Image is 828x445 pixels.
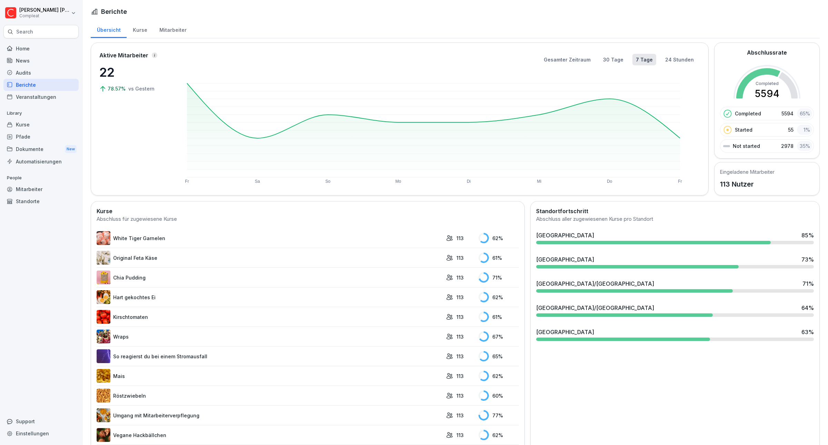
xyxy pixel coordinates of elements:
text: Di [467,179,471,184]
p: 55 [788,126,793,133]
p: Completed [735,110,761,117]
text: Fr [185,179,189,184]
div: 62 % [479,371,519,381]
a: Kirschtomaten [97,310,443,324]
img: gsr4yhuazb1ugxo2bjhs2406.png [97,251,110,265]
p: 113 [456,235,464,242]
a: Home [3,42,79,55]
div: [GEOGRAPHIC_DATA] [536,231,594,239]
div: 85 % [801,231,814,239]
h1: Berichte [101,7,127,16]
div: Dokumente [3,143,79,155]
p: 113 Nutzer [720,179,775,189]
h5: Eingeladene Mitarbeiter [720,168,775,176]
a: Original Feta Käse [97,251,443,265]
text: So [325,179,331,184]
p: Library [3,108,79,119]
p: Search [16,28,33,35]
a: Übersicht [91,20,127,38]
div: 77 % [479,410,519,420]
img: yet54viyy5xowpqmur0gsc79.png [97,330,110,343]
img: r4ad0qd81i78e1qxjd6cybp2.png [97,389,110,403]
p: 113 [456,353,464,360]
div: Abschluss aller zugewiesenen Kurse pro Standort [536,215,814,223]
button: 7 Tage [632,54,656,65]
div: 63 % [801,328,814,336]
img: cwy3cqc0sgjeqdnvj46bfiuc.png [97,271,110,284]
p: 5594 [781,110,793,117]
p: 113 [456,313,464,321]
a: DokumenteNew [3,143,79,155]
img: lnml0brumbdvxelkjvaxlwzg.png [97,231,110,245]
a: White Tiger Garnelen [97,231,443,245]
a: [GEOGRAPHIC_DATA]73% [533,253,817,271]
a: Berichte [3,79,79,91]
h2: Abschlussrate [747,48,787,57]
div: Standorte [3,195,79,207]
div: 71 % [479,272,519,283]
p: Not started [733,142,760,150]
a: Wraps [97,330,443,343]
a: Vegane Hackbällchen [97,428,443,442]
div: 71 % [802,280,814,288]
a: Umgang mit Mitarbeiterverpflegung [97,408,443,422]
h2: Standortfortschritt [536,207,814,215]
div: 67 % [479,331,519,342]
a: Chia Pudding [97,271,443,284]
a: Veranstaltungen [3,91,79,103]
a: Kurse [127,20,153,38]
p: 2978 [781,142,793,150]
p: 113 [456,254,464,262]
a: Mitarbeiter [3,183,79,195]
a: Pfade [3,131,79,143]
p: 22 [99,63,168,82]
h2: Kurse [97,207,519,215]
div: Audits [3,67,79,79]
div: [GEOGRAPHIC_DATA]/[GEOGRAPHIC_DATA] [536,280,654,288]
text: Mi [537,179,542,184]
a: Einstellungen [3,427,79,439]
div: News [3,55,79,67]
p: 113 [456,432,464,439]
a: Automatisierungen [3,155,79,168]
p: 113 [456,333,464,340]
div: 62 % [479,233,519,243]
p: Aktive Mitarbeiter [99,51,148,59]
p: 113 [456,392,464,399]
div: 62 % [479,292,519,302]
p: 78.57% [108,85,127,92]
a: Hart gekochtes Ei [97,290,443,304]
text: Mo [395,179,401,184]
p: Compleat [19,13,70,18]
div: Abschluss für zugewiesene Kurse [97,215,519,223]
text: Do [607,179,613,184]
text: Fr [678,179,682,184]
div: 65 % [479,351,519,361]
div: [GEOGRAPHIC_DATA] [536,328,594,336]
button: 30 Tage [600,54,627,65]
div: [GEOGRAPHIC_DATA] [536,255,594,264]
a: So reagierst du bei einem Stromausfall [97,349,443,363]
a: Mitarbeiter [153,20,193,38]
p: 113 [456,372,464,380]
div: 64 % [801,304,814,312]
div: 65 % [797,108,812,119]
p: vs Gestern [128,85,155,92]
a: [GEOGRAPHIC_DATA]/[GEOGRAPHIC_DATA]64% [533,301,817,320]
div: 62 % [479,430,519,440]
button: 24 Stunden [662,54,697,65]
p: 113 [456,294,464,301]
a: Kurse [3,119,79,131]
div: 60 % [479,390,519,401]
button: Gesamter Zeitraum [540,54,594,65]
p: 113 [456,412,464,419]
a: Röstzwiebeln [97,389,443,403]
